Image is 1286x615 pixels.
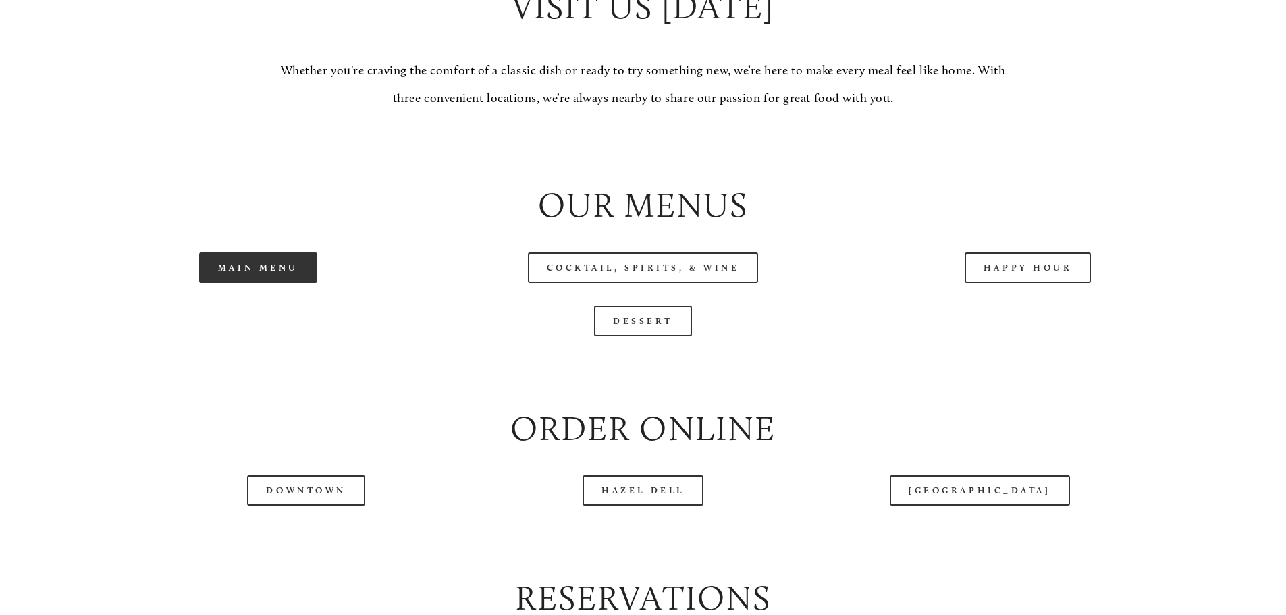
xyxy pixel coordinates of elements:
a: Main Menu [199,252,317,283]
a: Happy Hour [965,252,1092,283]
a: [GEOGRAPHIC_DATA] [890,475,1069,506]
h2: Order Online [77,405,1208,453]
a: Dessert [594,306,692,336]
a: Hazel Dell [583,475,703,506]
a: Cocktail, Spirits, & Wine [528,252,759,283]
h2: Our Menus [77,182,1208,230]
a: Downtown [247,475,365,506]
